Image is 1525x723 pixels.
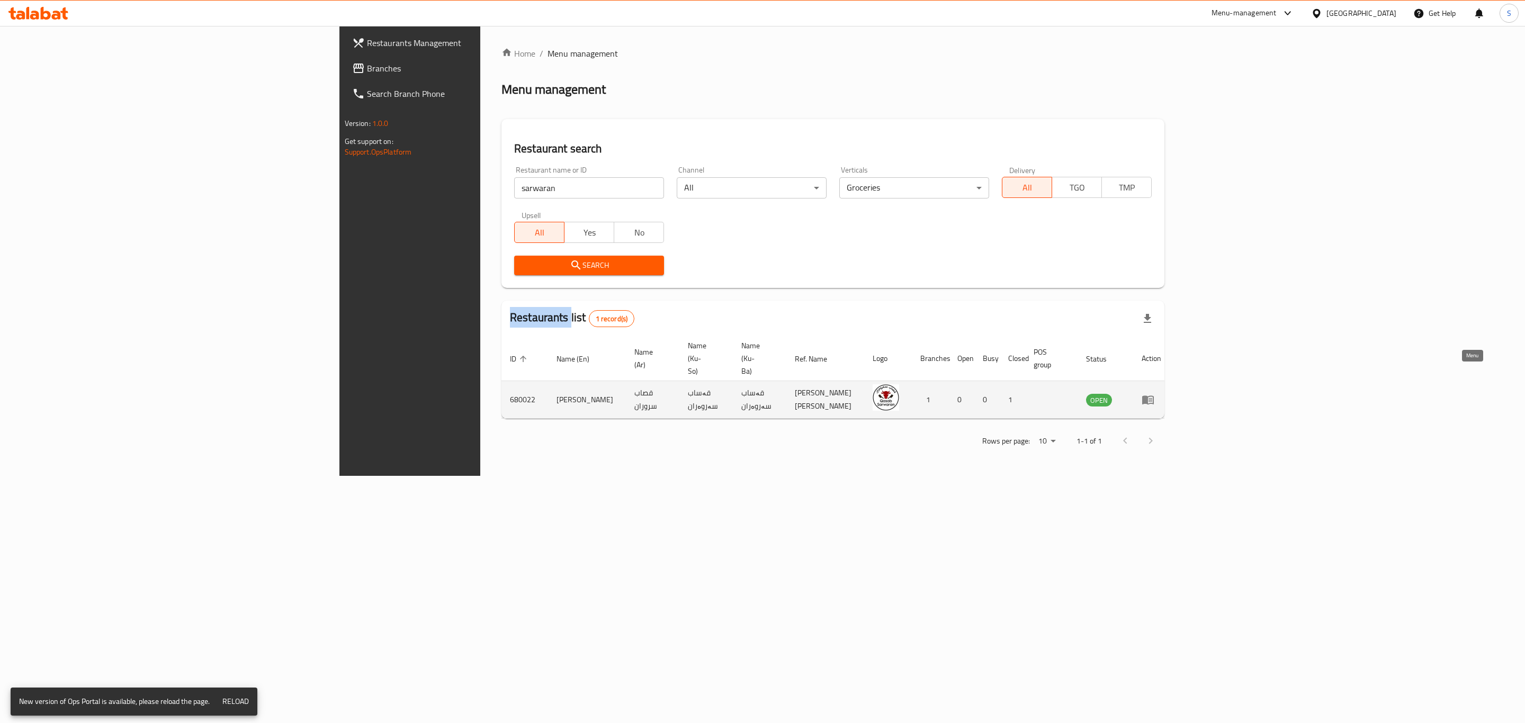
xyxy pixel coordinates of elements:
a: Branches [344,56,594,81]
div: Rows per page: [1034,433,1060,449]
button: All [1002,177,1052,198]
td: 0 [974,381,1000,419]
div: All [677,177,827,198]
button: No [614,222,664,243]
a: Restaurants Management [344,30,594,56]
nav: breadcrumb [501,47,1164,60]
span: Search Branch Phone [367,87,586,100]
span: Name (Ku-So) [688,339,720,377]
span: Ref. Name [795,353,841,365]
th: Busy [974,336,1000,381]
th: Closed [1000,336,1025,381]
button: Yes [564,222,614,243]
span: TGO [1056,180,1098,195]
a: Support.OpsPlatform [345,145,412,159]
span: Get support on: [345,134,393,148]
span: TMP [1106,180,1147,195]
div: Total records count [589,310,635,327]
span: Search [523,259,656,272]
span: No [618,225,660,240]
a: Search Branch Phone [344,81,594,106]
h2: Restaurant search [514,141,1152,157]
label: Upsell [522,211,541,219]
img: Qasab Sarwaran [873,384,899,411]
button: TGO [1052,177,1102,198]
span: S [1507,7,1511,19]
button: Search [514,256,664,275]
td: قەساب سەروەران [679,381,733,419]
input: Search for restaurant name or ID.. [514,177,664,198]
div: Menu-management [1212,7,1277,20]
div: Groceries [839,177,989,198]
th: Action [1133,336,1170,381]
button: All [514,222,564,243]
table: enhanced table [501,336,1170,419]
td: 0 [949,381,974,419]
h2: Restaurants list [510,310,634,327]
th: Branches [912,336,949,381]
td: قصاب سروران [626,381,679,419]
div: Export file [1135,306,1160,331]
span: OPEN [1086,394,1112,406]
th: Logo [864,336,912,381]
p: Rows per page: [982,435,1030,448]
span: All [519,225,560,240]
button: Reload [218,692,253,711]
span: Name (Ar) [634,346,667,371]
span: Yes [569,225,610,240]
span: Name (Ku-Ba) [741,339,774,377]
span: All [1007,180,1048,195]
button: TMP [1101,177,1152,198]
div: [GEOGRAPHIC_DATA] [1326,7,1396,19]
span: Branches [367,62,586,75]
span: Status [1086,353,1120,365]
span: POS group [1034,346,1065,371]
span: Restaurants Management [367,37,586,49]
td: 1 [912,381,949,419]
span: 1 record(s) [589,314,634,324]
td: 1 [1000,381,1025,419]
span: Reload [222,695,249,708]
span: 1.0.0 [372,116,389,130]
th: Open [949,336,974,381]
td: [PERSON_NAME] [PERSON_NAME] [786,381,864,419]
td: قەساب سەروەران [733,381,786,419]
label: Delivery [1009,166,1036,174]
div: New version of Ops Portal is available, please reload the page. [19,691,210,712]
span: ID [510,353,530,365]
p: 1-1 of 1 [1077,435,1102,448]
span: Version: [345,116,371,130]
span: Name (En) [557,353,603,365]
